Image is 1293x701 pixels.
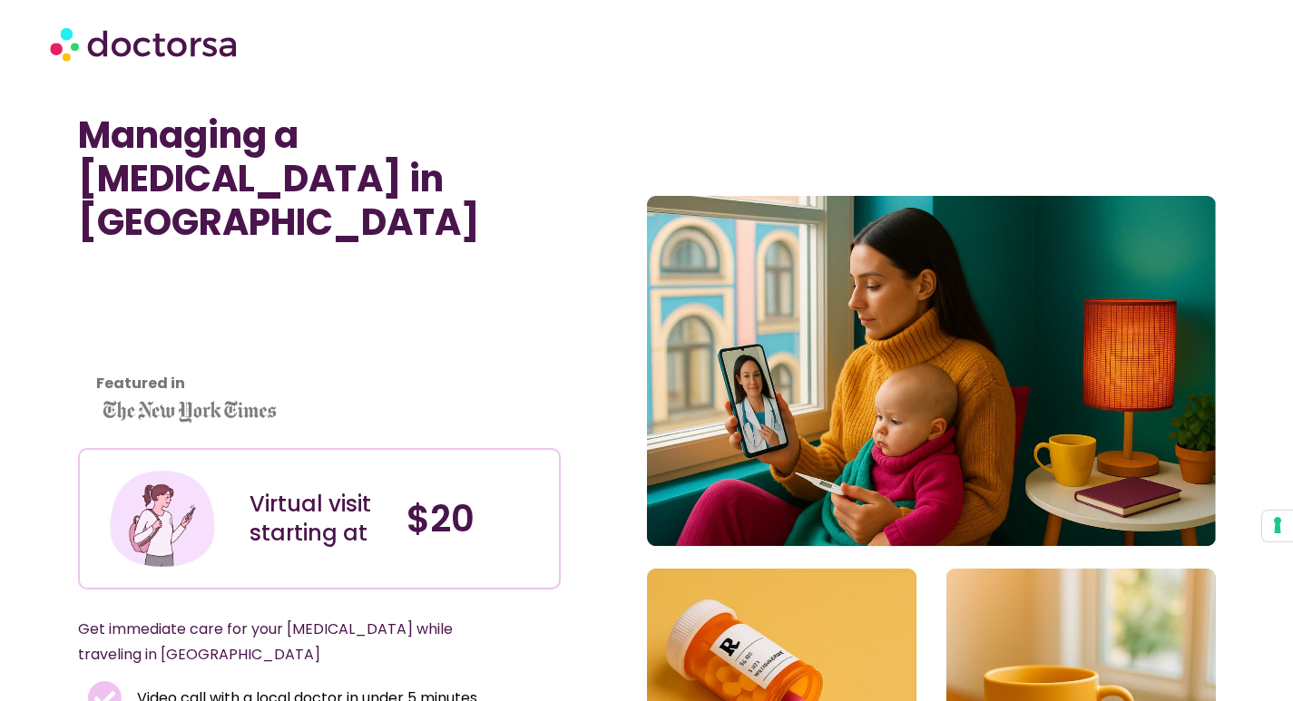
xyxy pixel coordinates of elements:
[107,463,218,574] img: Illustration depicting a young woman in a casual outfit, engaged with her smartphone. She has a p...
[78,113,562,244] h1: Managing a [MEDICAL_DATA] in [GEOGRAPHIC_DATA]
[96,373,185,394] strong: Featured in
[250,490,388,548] div: Virtual visit starting at
[87,271,250,407] iframe: Customer reviews powered by Trustpilot
[1262,511,1293,541] button: Your consent preferences for tracking technologies
[78,617,518,667] p: Get immediate care for your [MEDICAL_DATA] while traveling in [GEOGRAPHIC_DATA]
[407,497,545,540] h4: $20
